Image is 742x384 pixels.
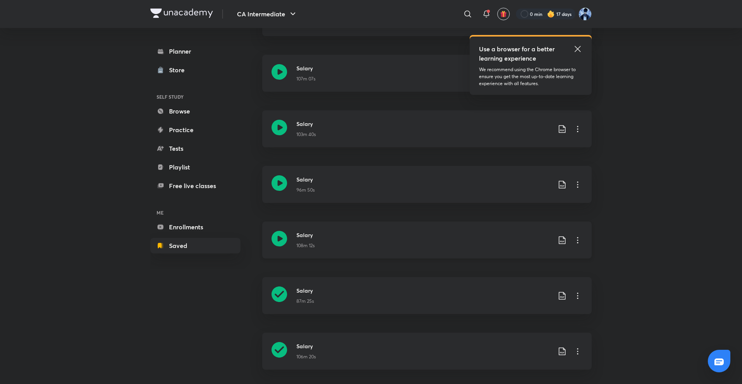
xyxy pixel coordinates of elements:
[296,175,551,183] h3: Salary
[262,277,592,323] a: Salary87m 25s
[150,219,240,235] a: Enrollments
[262,333,592,379] a: Salary106m 20s
[150,62,240,78] a: Store
[547,10,555,18] img: streak
[296,353,316,360] p: 106m 20s
[500,10,507,17] img: avatar
[296,231,551,239] h3: Salary
[150,9,213,18] img: Company Logo
[150,238,240,253] a: Saved
[150,44,240,59] a: Planner
[232,6,302,22] button: CA Intermediate
[262,110,592,157] a: Salary103m 40s
[169,65,189,75] div: Store
[150,159,240,175] a: Playlist
[150,90,240,103] h6: SELF STUDY
[296,131,316,138] p: 103m 40s
[150,178,240,194] a: Free live classes
[262,222,592,268] a: Salary108m 12s
[262,166,592,212] a: Salary96m 50s
[296,64,551,72] h3: Salary
[150,141,240,156] a: Tests
[296,242,315,249] p: 108m 12s
[479,44,556,63] h5: Use a browser for a better learning experience
[497,8,510,20] button: avatar
[296,298,314,305] p: 87m 25s
[479,66,582,87] p: We recommend using the Chrome browser to ensure you get the most up-to-date learning experience w...
[150,9,213,20] a: Company Logo
[296,342,551,350] h3: Salary
[296,75,315,82] p: 107m 07s
[262,55,592,101] a: Salary107m 07s
[296,120,551,128] h3: Salary
[578,7,592,21] img: Imran Hingora
[296,187,315,194] p: 96m 50s
[150,103,240,119] a: Browse
[150,206,240,219] h6: ME
[296,286,551,295] h3: Salary
[150,122,240,138] a: Practice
